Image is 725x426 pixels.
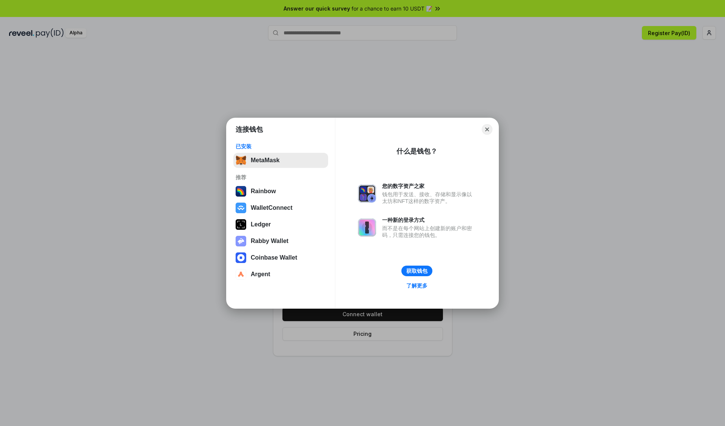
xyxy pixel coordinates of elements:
[402,281,432,291] a: 了解更多
[236,252,246,263] img: svg+xml,%3Csvg%20width%3D%2228%22%20height%3D%2228%22%20viewBox%3D%220%200%2028%2028%22%20fill%3D...
[233,267,328,282] button: Argent
[233,153,328,168] button: MetaMask
[382,225,476,238] div: 而不是在每个网站上创建新的账户和密码，只需连接您的钱包。
[358,218,376,237] img: svg+xml,%3Csvg%20xmlns%3D%22http%3A%2F%2Fwww.w3.org%2F2000%2Fsvg%22%20fill%3D%22none%22%20viewBox...
[482,124,492,135] button: Close
[233,250,328,265] button: Coinbase Wallet
[236,269,246,280] img: svg+xml,%3Csvg%20width%3D%2228%22%20height%3D%2228%22%20viewBox%3D%220%200%2028%2028%22%20fill%3D...
[251,157,279,164] div: MetaMask
[236,236,246,246] img: svg+xml,%3Csvg%20xmlns%3D%22http%3A%2F%2Fwww.w3.org%2F2000%2Fsvg%22%20fill%3D%22none%22%20viewBox...
[251,188,276,195] div: Rainbow
[236,203,246,213] img: svg+xml,%3Csvg%20width%3D%2228%22%20height%3D%2228%22%20viewBox%3D%220%200%2028%2028%22%20fill%3D...
[233,217,328,232] button: Ledger
[401,266,432,276] button: 获取钱包
[233,234,328,249] button: Rabby Wallet
[396,147,437,156] div: 什么是钱包？
[358,185,376,203] img: svg+xml,%3Csvg%20xmlns%3D%22http%3A%2F%2Fwww.w3.org%2F2000%2Fsvg%22%20fill%3D%22none%22%20viewBox...
[251,254,297,261] div: Coinbase Wallet
[382,217,476,223] div: 一种新的登录方式
[236,125,263,134] h1: 连接钱包
[236,155,246,166] img: svg+xml,%3Csvg%20fill%3D%22none%22%20height%3D%2233%22%20viewBox%3D%220%200%2035%2033%22%20width%...
[233,200,328,215] button: WalletConnect
[236,219,246,230] img: svg+xml,%3Csvg%20xmlns%3D%22http%3A%2F%2Fwww.w3.org%2F2000%2Fsvg%22%20width%3D%2228%22%20height%3...
[251,205,293,211] div: WalletConnect
[251,221,271,228] div: Ledger
[251,238,288,245] div: Rabby Wallet
[236,174,326,181] div: 推荐
[382,191,476,205] div: 钱包用于发送、接收、存储和显示像以太坊和NFT这样的数字资产。
[251,271,270,278] div: Argent
[236,186,246,197] img: svg+xml,%3Csvg%20width%3D%22120%22%20height%3D%22120%22%20viewBox%3D%220%200%20120%20120%22%20fil...
[382,183,476,189] div: 您的数字资产之家
[233,184,328,199] button: Rainbow
[236,143,326,150] div: 已安装
[406,282,427,289] div: 了解更多
[406,268,427,274] div: 获取钱包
